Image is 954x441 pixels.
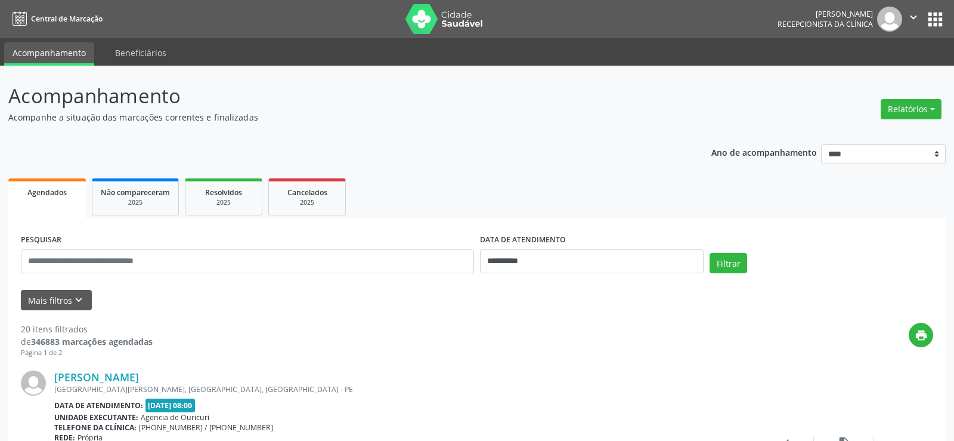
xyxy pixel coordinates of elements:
button: Filtrar [710,253,747,273]
button: Mais filtroskeyboard_arrow_down [21,290,92,311]
div: 2025 [101,198,170,207]
button:  [902,7,925,32]
span: [PHONE_NUMBER] / [PHONE_NUMBER] [139,423,273,433]
button: Relatórios [881,99,941,119]
div: 2025 [277,198,337,207]
span: Cancelados [287,187,327,198]
div: Página 1 de 2 [21,348,153,358]
a: Beneficiários [107,42,175,63]
label: PESQUISAR [21,231,61,249]
span: Resolvidos [205,187,242,198]
i:  [907,11,920,24]
div: [GEOGRAPHIC_DATA][PERSON_NAME], [GEOGRAPHIC_DATA], [GEOGRAPHIC_DATA] - PE [54,384,754,394]
strong: 346883 marcações agendadas [31,336,153,347]
a: Acompanhamento [4,42,94,66]
b: Telefone da clínica: [54,423,137,433]
a: Central de Marcação [8,9,103,29]
i: keyboard_arrow_down [72,294,85,307]
span: Agencia de Ouricuri [141,412,209,423]
span: Recepcionista da clínica [778,19,873,29]
span: Agendados [27,187,67,198]
button: apps [925,9,946,30]
div: 2025 [194,198,253,207]
label: DATA DE ATENDIMENTO [480,231,566,249]
div: [PERSON_NAME] [778,9,873,19]
p: Ano de acompanhamento [711,144,817,159]
button: print [909,323,933,347]
b: Unidade executante: [54,412,138,423]
img: img [21,371,46,396]
a: [PERSON_NAME] [54,371,139,384]
b: Data de atendimento: [54,400,143,411]
span: Não compareceram [101,187,170,198]
span: [DATE] 08:00 [145,399,196,412]
div: 20 itens filtrados [21,323,153,335]
div: de [21,335,153,348]
p: Acompanhamento [8,81,664,111]
span: Central de Marcação [31,14,103,24]
p: Acompanhe a situação das marcações correntes e finalizadas [8,111,664,124]
i: print [915,329,928,342]
img: img [877,7,902,32]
